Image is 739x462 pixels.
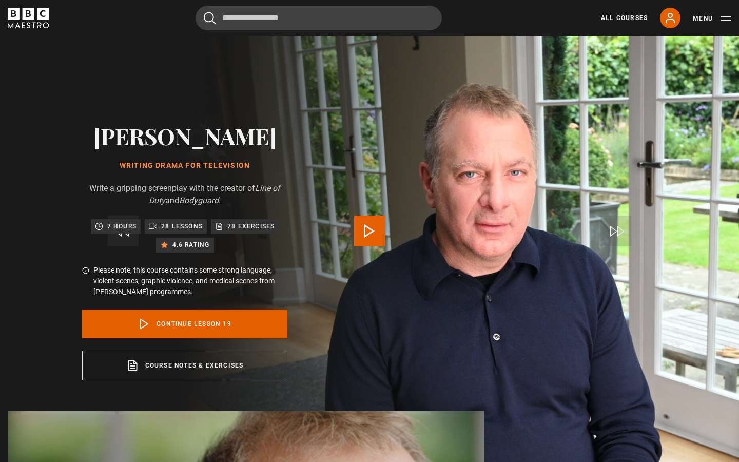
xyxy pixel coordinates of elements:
i: Bodyguard [179,196,219,205]
a: All Courses [601,13,648,23]
p: 7 hours [107,221,137,232]
input: Search [196,6,442,30]
button: Submit the search query [204,12,216,25]
h2: [PERSON_NAME] [82,123,287,149]
h1: Writing Drama for Television [82,162,287,170]
p: Please note, this course contains some strong language, violent scenes, graphic violence, and med... [93,265,287,297]
p: 4.6 rating [172,240,210,250]
button: Toggle navigation [693,13,731,24]
i: Line of Duty [149,183,280,205]
p: Write a gripping screenplay with the creator of and . [82,182,287,207]
p: 78 exercises [227,221,275,232]
a: Course notes & exercises [82,351,287,380]
svg: BBC Maestro [8,8,49,28]
p: 28 lessons [161,221,203,232]
a: Continue lesson 19 [82,310,287,338]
